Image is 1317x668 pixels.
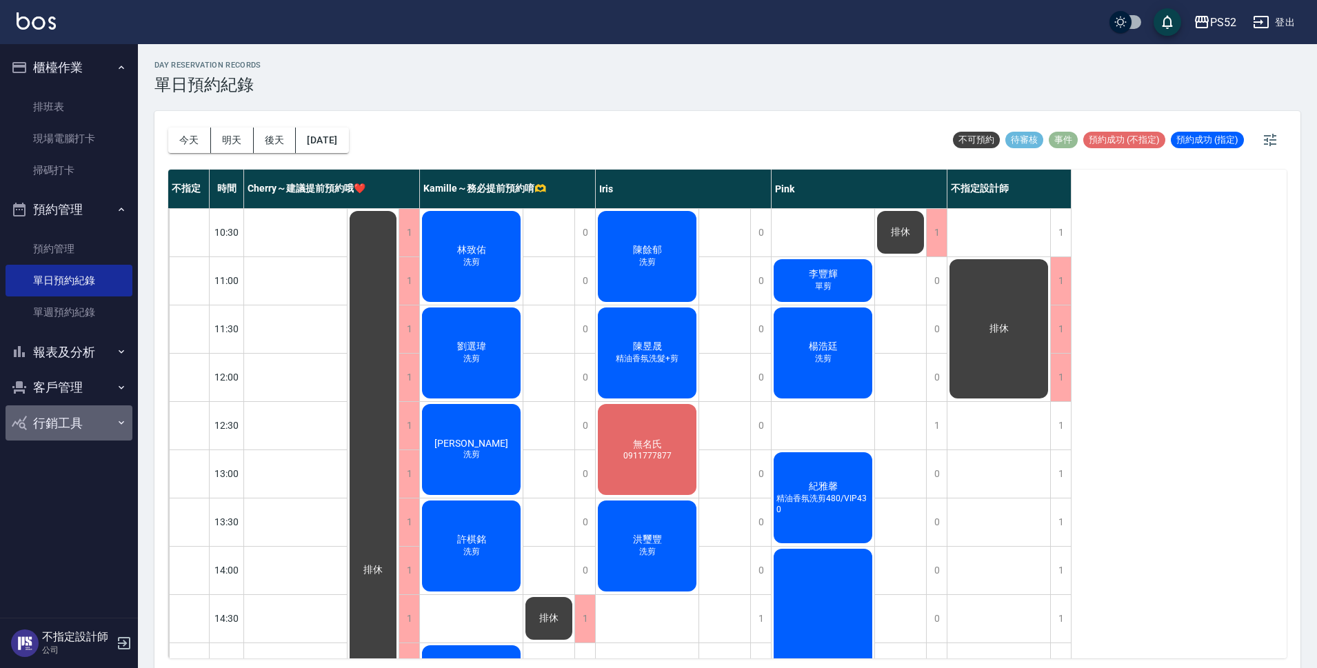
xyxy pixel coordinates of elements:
[454,244,489,256] span: 林致佑
[1154,8,1181,36] button: save
[6,50,132,85] button: 櫃檯作業
[17,12,56,30] img: Logo
[636,256,658,268] span: 洗剪
[750,450,771,498] div: 0
[454,534,489,546] span: 許棋銘
[210,170,244,208] div: 時間
[926,498,947,546] div: 0
[750,257,771,305] div: 0
[461,256,483,268] span: 洗剪
[210,208,244,256] div: 10:30
[888,226,913,239] span: 排休
[1049,134,1078,146] span: 事件
[399,209,419,256] div: 1
[926,257,947,305] div: 0
[1050,450,1071,498] div: 1
[296,128,348,153] button: [DATE]
[399,498,419,546] div: 1
[926,402,947,449] div: 1
[420,170,596,208] div: Kamille～務必提前預約唷🫶
[926,354,947,401] div: 0
[154,61,261,70] h2: day Reservation records
[399,595,419,642] div: 1
[210,305,244,353] div: 11:30
[630,534,665,546] span: 洪璽豐
[947,170,1072,208] div: 不指定設計師
[42,630,112,644] h5: 不指定設計師
[574,547,595,594] div: 0
[926,209,947,256] div: 1
[613,353,681,365] span: 精油香氛洗髮+剪
[1050,305,1071,353] div: 1
[210,546,244,594] div: 14:00
[399,547,419,594] div: 1
[454,341,489,353] span: 劉選瑋
[750,595,771,642] div: 1
[6,265,132,296] a: 單日預約紀錄
[461,353,483,365] span: 洗剪
[1188,8,1242,37] button: PS52
[210,353,244,401] div: 12:00
[210,498,244,546] div: 13:30
[244,170,420,208] div: Cherry～建議提前預約哦❤️
[210,256,244,305] div: 11:00
[42,644,112,656] p: 公司
[168,170,210,208] div: 不指定
[1050,257,1071,305] div: 1
[6,405,132,441] button: 行銷工具
[750,305,771,353] div: 0
[461,449,483,460] span: 洗剪
[1005,134,1043,146] span: 待審核
[750,498,771,546] div: 0
[574,595,595,642] div: 1
[750,354,771,401] div: 0
[574,305,595,353] div: 0
[361,564,385,576] span: 排休
[926,450,947,498] div: 0
[574,450,595,498] div: 0
[210,449,244,498] div: 13:00
[1050,547,1071,594] div: 1
[6,123,132,154] a: 現場電腦打卡
[254,128,296,153] button: 後天
[750,209,771,256] div: 0
[1050,498,1071,546] div: 1
[399,354,419,401] div: 1
[399,305,419,353] div: 1
[926,595,947,642] div: 0
[1247,10,1300,35] button: 登出
[812,281,834,292] span: 單剪
[1083,134,1165,146] span: 預約成功 (不指定)
[953,134,1000,146] span: 不可預約
[432,438,511,449] span: [PERSON_NAME]
[806,480,841,493] span: 紀雅馨
[399,450,419,498] div: 1
[750,402,771,449] div: 0
[399,257,419,305] div: 1
[461,546,483,558] span: 洗剪
[574,257,595,305] div: 0
[210,594,244,642] div: 14:30
[536,612,561,625] span: 排休
[1210,14,1236,31] div: PS52
[574,209,595,256] div: 0
[210,401,244,449] div: 12:30
[6,296,132,328] a: 單週預約紀錄
[168,128,211,153] button: 今天
[596,170,772,208] div: Iris
[574,498,595,546] div: 0
[926,547,947,594] div: 0
[6,192,132,227] button: 預約管理
[6,370,132,405] button: 客戶管理
[806,341,841,353] span: 楊浩廷
[1171,134,1244,146] span: 預約成功 (指定)
[926,305,947,353] div: 0
[6,91,132,123] a: 排班表
[574,354,595,401] div: 0
[806,268,841,281] span: 李豐輝
[987,323,1012,335] span: 排休
[1050,595,1071,642] div: 1
[812,353,834,365] span: 洗剪
[621,451,674,460] span: 0911777877
[1050,402,1071,449] div: 1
